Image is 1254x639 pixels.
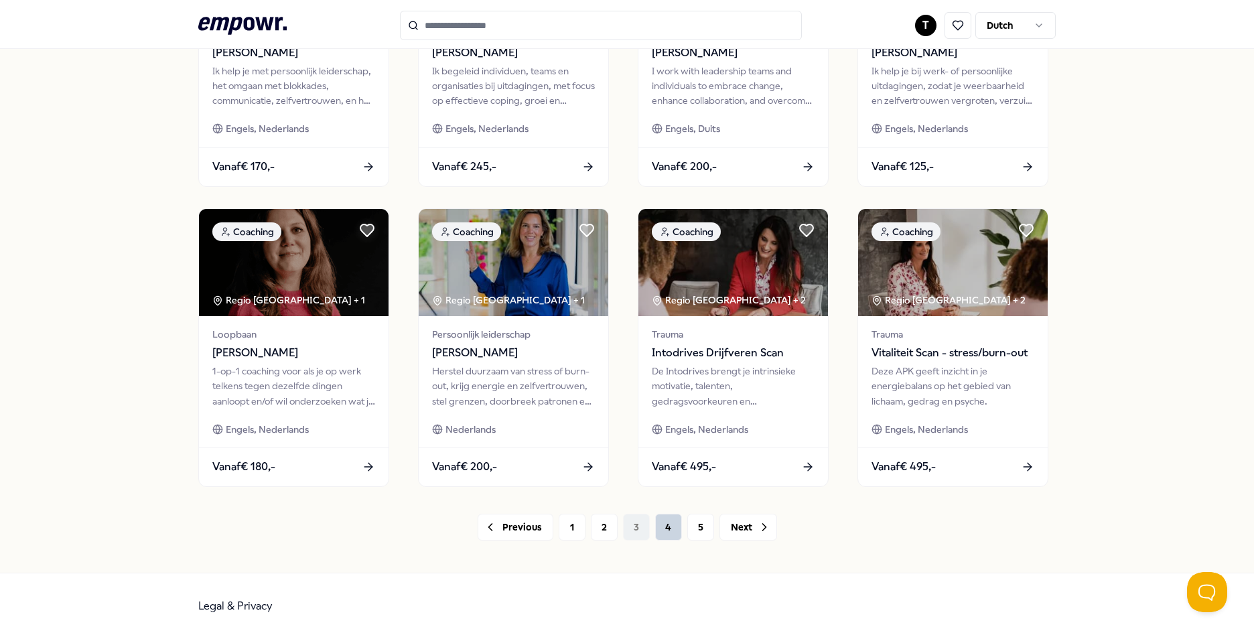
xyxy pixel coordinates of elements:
[665,422,748,437] span: Engels, Nederlands
[212,158,275,175] span: Vanaf € 170,-
[872,158,934,175] span: Vanaf € 125,-
[432,327,595,342] span: Persoonlijk leiderschap
[665,121,720,136] span: Engels, Duits
[915,15,936,36] button: T
[212,364,375,409] div: 1-op-1 coaching voor als je op werk telkens tegen dezelfde dingen aanloopt en/of wil onderzoeken ...
[432,293,585,307] div: Regio [GEOGRAPHIC_DATA] + 1
[652,158,717,175] span: Vanaf € 200,-
[652,364,815,409] div: De Intodrives brengt je intrinsieke motivatie, talenten, gedragsvoorkeuren en ontwikkelbehoefte i...
[687,514,714,541] button: 5
[652,293,806,307] div: Regio [GEOGRAPHIC_DATA] + 2
[432,344,595,362] span: [PERSON_NAME]
[212,222,281,241] div: Coaching
[432,44,595,62] span: [PERSON_NAME]
[212,64,375,109] div: Ik help je met persoonlijk leiderschap, het omgaan met blokkades, communicatie, zelfvertrouwen, e...
[432,64,595,109] div: Ik begeleid individuen, teams en organisaties bij uitdagingen, met focus op effectieve coping, gr...
[445,121,529,136] span: Engels, Nederlands
[652,44,815,62] span: [PERSON_NAME]
[432,458,497,476] span: Vanaf € 200,-
[638,209,828,316] img: package image
[400,11,802,40] input: Search for products, categories or subcategories
[1187,572,1227,612] iframe: Help Scout Beacon - Open
[857,208,1048,487] a: package imageCoachingRegio [GEOGRAPHIC_DATA] + 2TraumaVitaliteit Scan - stress/burn-outDeze APK g...
[212,458,275,476] span: Vanaf € 180,-
[885,121,968,136] span: Engels, Nederlands
[559,514,585,541] button: 1
[652,458,716,476] span: Vanaf € 495,-
[655,514,682,541] button: 4
[478,514,553,541] button: Previous
[226,422,309,437] span: Engels, Nederlands
[212,293,365,307] div: Regio [GEOGRAPHIC_DATA] + 1
[212,327,375,342] span: Loopbaan
[719,514,777,541] button: Next
[226,121,309,136] span: Engels, Nederlands
[419,209,608,316] img: package image
[872,44,1034,62] span: [PERSON_NAME]
[872,293,1026,307] div: Regio [GEOGRAPHIC_DATA] + 2
[198,599,273,612] a: Legal & Privacy
[885,422,968,437] span: Engels, Nederlands
[872,64,1034,109] div: Ik help je bij werk- of persoonlijke uitdagingen, zodat je weerbaarheid en zelfvertrouwen vergrot...
[652,344,815,362] span: Intodrives Drijfveren Scan
[212,344,375,362] span: [PERSON_NAME]
[638,208,829,487] a: package imageCoachingRegio [GEOGRAPHIC_DATA] + 2TraumaIntodrives Drijfveren ScanDe Intodrives bre...
[432,158,496,175] span: Vanaf € 245,-
[872,327,1034,342] span: Trauma
[198,208,389,487] a: package imageCoachingRegio [GEOGRAPHIC_DATA] + 1Loopbaan[PERSON_NAME]1-op-1 coaching voor als je ...
[652,64,815,109] div: I work with leadership teams and individuals to embrace change, enhance collaboration, and overco...
[872,344,1034,362] span: Vitaliteit Scan - stress/burn-out
[872,364,1034,409] div: Deze APK geeft inzicht in je energiebalans op het gebied van lichaam, gedrag en psyche.
[445,422,496,437] span: Nederlands
[432,364,595,409] div: Herstel duurzaam van stress of burn-out, krijg energie en zelfvertrouwen, stel grenzen, doorbreek...
[432,222,501,241] div: Coaching
[591,514,618,541] button: 2
[872,222,940,241] div: Coaching
[652,327,815,342] span: Trauma
[212,44,375,62] span: [PERSON_NAME]
[199,209,389,316] img: package image
[858,209,1048,316] img: package image
[872,458,936,476] span: Vanaf € 495,-
[652,222,721,241] div: Coaching
[418,208,609,487] a: package imageCoachingRegio [GEOGRAPHIC_DATA] + 1Persoonlijk leiderschap[PERSON_NAME]Herstel duurz...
